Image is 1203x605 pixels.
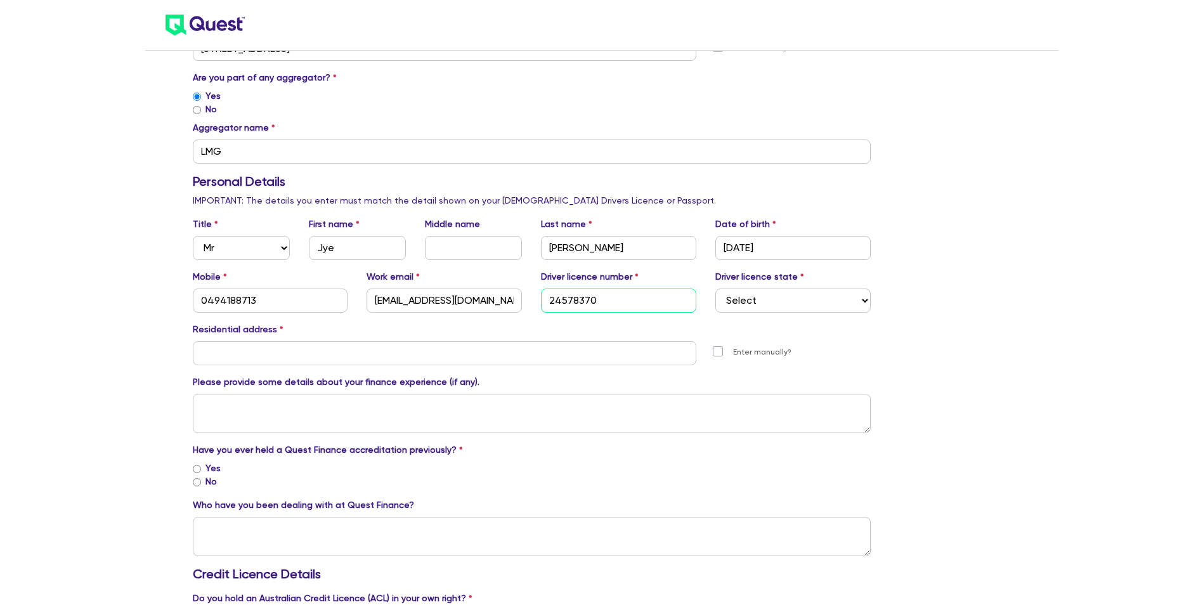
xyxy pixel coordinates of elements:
label: No [205,475,217,488]
input: DD / MM / YYYY [715,236,871,260]
label: First name [309,218,360,231]
label: Aggregator name [193,121,275,134]
label: Please provide some details about your finance experience (if any). [193,375,479,389]
label: Mobile [193,270,227,283]
label: Residential address [193,323,283,336]
label: Middle name [425,218,480,231]
label: Last name [541,218,592,231]
label: Yes [205,89,221,103]
label: Driver licence number [541,270,639,283]
label: Work email [367,270,420,283]
label: Do you hold an Australian Credit Licence (ACL) in your own right? [193,592,472,605]
h3: Credit Licence Details [193,566,871,582]
label: Date of birth [715,218,776,231]
label: Driver licence state [715,270,804,283]
label: Enter manually? [733,346,791,358]
label: Yes [205,462,221,475]
label: Have you ever held a Quest Finance accreditation previously? [193,443,463,457]
label: Are you part of any aggregator? [193,71,337,84]
label: Title [193,218,218,231]
h3: Personal Details [193,174,871,189]
label: No [205,103,217,116]
label: Who have you been dealing with at Quest Finance? [193,498,414,512]
p: IMPORTANT: The details you enter must match the detail shown on your [DEMOGRAPHIC_DATA] Drivers L... [193,194,871,207]
img: quest-logo [166,15,245,36]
